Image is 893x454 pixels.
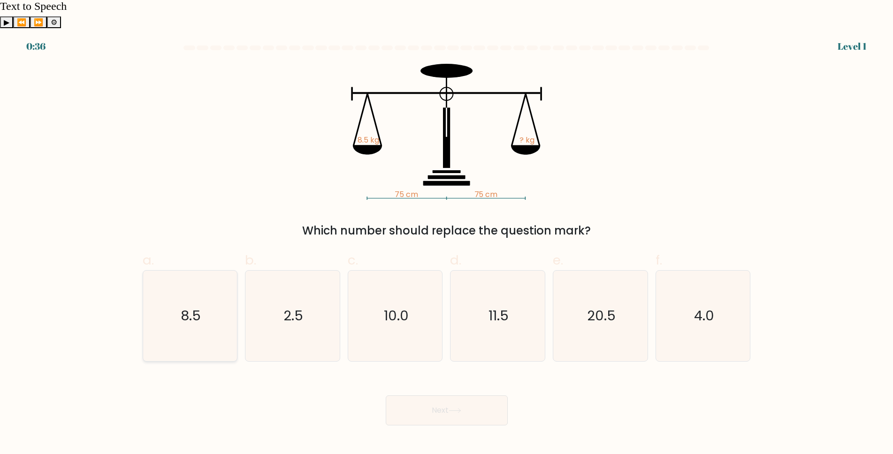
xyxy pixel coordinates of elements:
[181,306,201,325] text: 8.5
[348,251,358,269] span: c.
[47,16,61,28] button: Settings
[474,189,497,200] tspan: 75 cm
[694,306,714,325] text: 4.0
[587,306,616,325] text: 20.5
[450,251,461,269] span: d.
[357,135,379,145] tspan: 8.5 kg
[553,251,563,269] span: e.
[148,222,745,239] div: Which number should replace the question mark?
[656,251,662,269] span: f.
[13,16,30,28] button: Previous
[395,189,418,200] tspan: 75 cm
[838,39,867,53] div: Level 1
[30,16,47,28] button: Forward
[386,395,508,425] button: Next
[245,251,256,269] span: b.
[384,306,409,325] text: 10.0
[488,306,509,325] text: 11.5
[519,135,534,145] tspan: ? kg
[283,306,303,325] text: 2.5
[143,251,154,269] span: a.
[26,39,46,53] div: 0:36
